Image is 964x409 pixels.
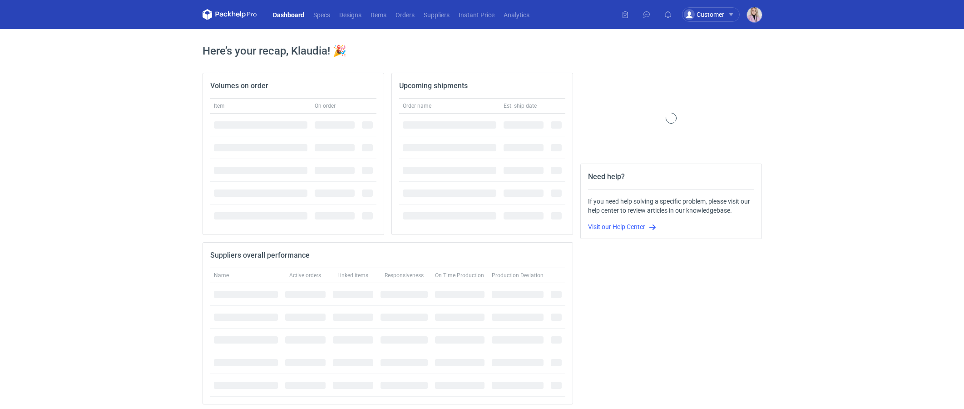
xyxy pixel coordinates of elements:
button: Customer [682,7,747,22]
span: Est. ship date [504,102,537,110]
div: Customer [684,9,724,20]
div: If you need help solving a specific problem, please visit our help center to review articles in o... [588,197,754,215]
a: Items [366,9,391,20]
a: Instant Price [454,9,499,20]
h1: Here’s your recap, Klaudia! 🎉 [203,44,762,58]
a: Visit our Help Center [588,223,656,230]
a: Specs [309,9,335,20]
h2: Suppliers overall performance [210,250,310,261]
span: Responsiveness [385,272,424,279]
a: Suppliers [419,9,454,20]
span: Active orders [289,272,321,279]
svg: Packhelp Pro [203,9,257,20]
span: Linked items [337,272,368,279]
h2: Upcoming shipments [399,80,468,91]
span: Order name [403,102,431,110]
span: On order [315,102,336,110]
img: Klaudia Wiśniewska [747,7,762,22]
a: Designs [335,9,366,20]
h2: Need help? [588,171,625,182]
span: Item [214,102,225,110]
span: Name [214,272,229,279]
h2: Volumes on order [210,80,268,91]
span: Production Deviation [492,272,544,279]
span: On Time Production [435,272,484,279]
a: Dashboard [268,9,309,20]
a: Analytics [499,9,534,20]
a: Orders [391,9,419,20]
